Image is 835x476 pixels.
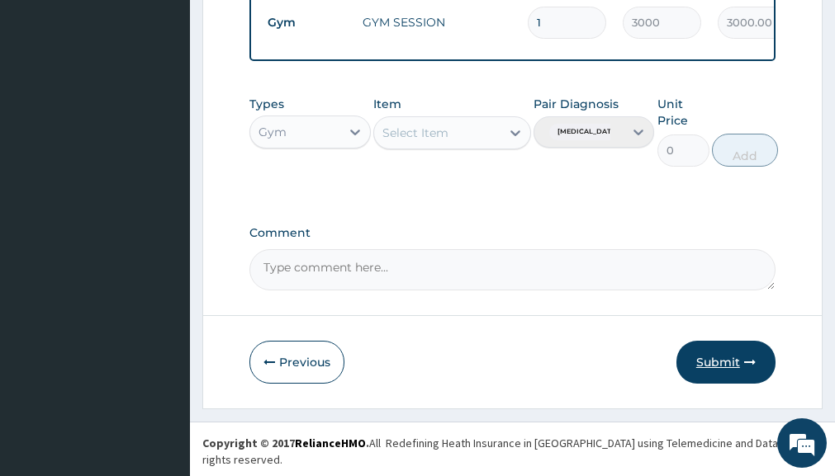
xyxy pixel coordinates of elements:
button: Submit [676,341,776,384]
label: Pair Diagnosis [534,96,619,112]
button: Previous [249,341,344,384]
div: Gym [259,124,287,140]
td: GYM SESSION [354,6,520,39]
div: Chat with us now [86,92,278,114]
span: We're online! [96,136,228,303]
img: d_794563401_company_1708531726252_794563401 [31,82,67,124]
textarea: Type your message and hit 'Enter' [8,308,315,365]
div: Redefining Heath Insurance in [GEOGRAPHIC_DATA] using Telemedicine and Data Science! [386,435,823,451]
label: Comment [249,226,776,240]
a: RelianceHMO [295,436,366,450]
label: Unit Price [657,96,710,129]
div: Select Item [382,125,448,141]
strong: Copyright © 2017 . [202,436,369,450]
div: Minimize live chat window [271,8,311,48]
label: Item [373,96,401,112]
label: Types [249,97,284,111]
button: Add [712,134,778,167]
td: Gym [259,7,354,38]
